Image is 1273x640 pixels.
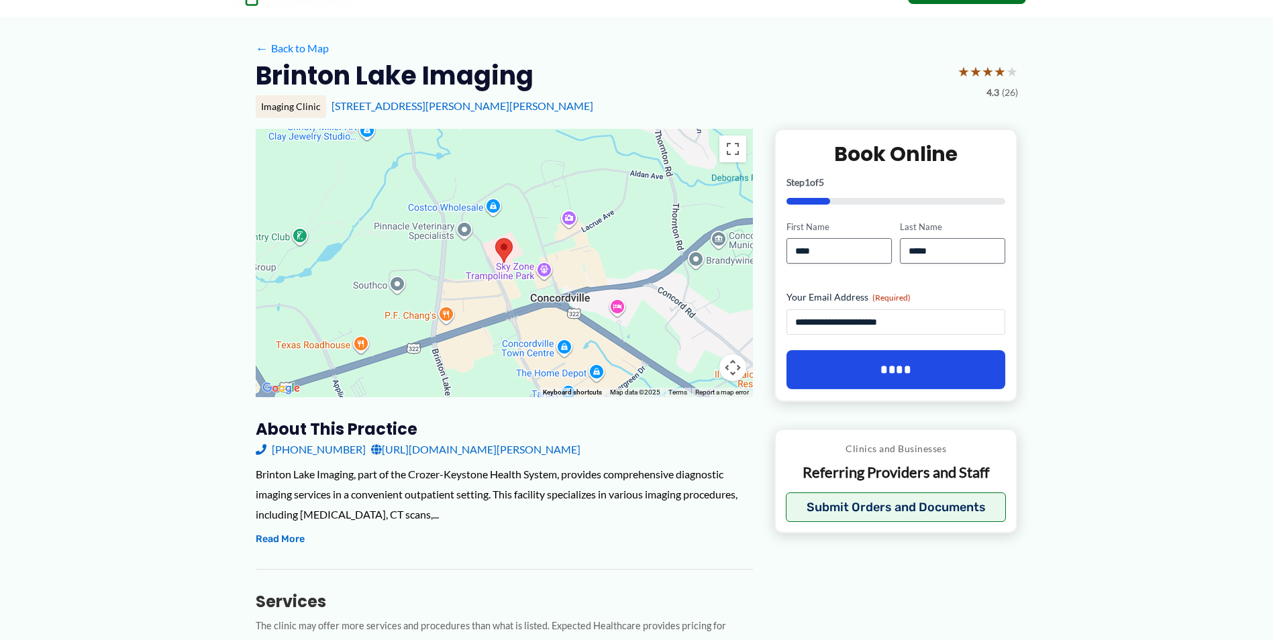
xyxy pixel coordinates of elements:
[610,388,660,396] span: Map data ©2025
[256,591,753,612] h3: Services
[256,464,753,524] div: Brinton Lake Imaging, part of the Crozer-Keystone Health System, provides comprehensive diagnosti...
[1002,84,1018,101] span: (26)
[786,290,1006,304] label: Your Email Address
[332,99,593,112] a: [STREET_ADDRESS][PERSON_NAME][PERSON_NAME]
[786,463,1007,482] p: Referring Providers and Staff
[256,38,329,58] a: ←Back to Map
[256,59,533,92] h2: Brinton Lake Imaging
[719,136,746,162] button: Toggle fullscreen view
[695,388,749,396] a: Report a map error
[786,141,1006,167] h2: Book Online
[256,419,753,439] h3: About this practice
[970,59,982,84] span: ★
[1006,59,1018,84] span: ★
[786,221,892,233] label: First Name
[986,84,999,101] span: 4.3
[371,439,580,460] a: [URL][DOMAIN_NAME][PERSON_NAME]
[256,439,366,460] a: [PHONE_NUMBER]
[668,388,687,396] a: Terms (opens in new tab)
[259,380,303,397] img: Google
[819,176,824,188] span: 5
[872,292,911,303] span: (Required)
[259,380,303,397] a: Open this area in Google Maps (opens a new window)
[900,221,1005,233] label: Last Name
[982,59,994,84] span: ★
[786,178,1006,187] p: Step of
[958,59,970,84] span: ★
[786,440,1007,458] p: Clinics and Businesses
[256,531,305,547] button: Read More
[719,354,746,381] button: Map camera controls
[256,95,326,118] div: Imaging Clinic
[805,176,810,188] span: 1
[543,388,602,397] button: Keyboard shortcuts
[256,42,268,54] span: ←
[786,492,1007,522] button: Submit Orders and Documents
[994,59,1006,84] span: ★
